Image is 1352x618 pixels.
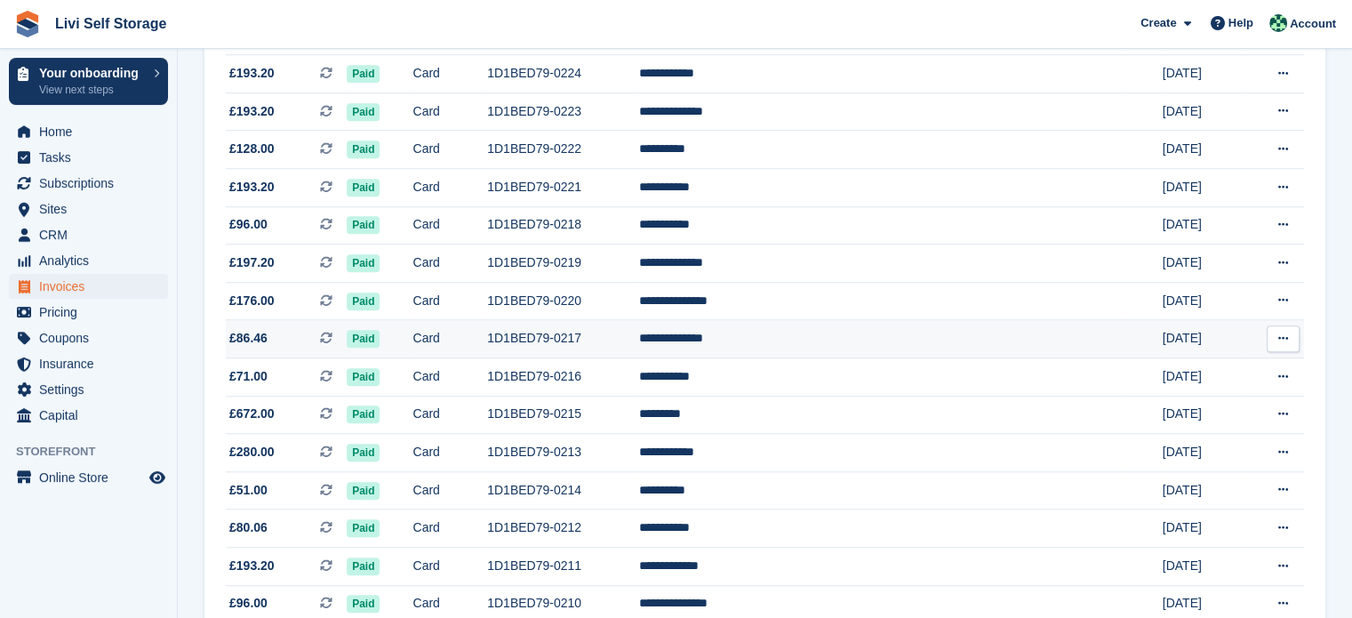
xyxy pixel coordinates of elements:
td: 1D1BED79-0211 [487,548,638,586]
td: Card [412,131,487,169]
a: Preview store [147,467,168,488]
span: £193.20 [229,64,275,83]
td: Card [412,55,487,93]
a: menu [9,274,168,299]
td: Card [412,169,487,207]
img: Accounts [1269,14,1287,32]
span: Storefront [16,443,177,461]
td: Card [412,396,487,434]
a: Livi Self Storage [48,9,173,38]
td: 1D1BED79-0221 [487,169,638,207]
span: Paid [347,65,380,83]
a: menu [9,351,168,376]
span: £80.06 [229,518,268,537]
span: £193.20 [229,178,275,197]
td: [DATE] [1163,206,1244,245]
td: 1D1BED79-0218 [487,206,638,245]
span: Capital [39,403,146,428]
td: Card [412,245,487,283]
span: Home [39,119,146,144]
td: Card [412,510,487,548]
a: menu [9,248,168,273]
td: 1D1BED79-0219 [487,245,638,283]
a: Your onboarding View next steps [9,58,168,105]
a: menu [9,403,168,428]
td: 1D1BED79-0213 [487,434,638,472]
span: Account [1290,15,1336,33]
span: £197.20 [229,253,275,272]
span: £51.00 [229,481,268,500]
span: £672.00 [229,405,275,423]
span: Paid [347,330,380,348]
td: Card [412,206,487,245]
td: Card [412,92,487,131]
span: CRM [39,222,146,247]
span: Invoices [39,274,146,299]
td: 1D1BED79-0214 [487,471,638,510]
span: Insurance [39,351,146,376]
span: Create [1140,14,1176,32]
td: [DATE] [1163,282,1244,320]
span: Paid [347,179,380,197]
span: Tasks [39,145,146,170]
span: Pricing [39,300,146,325]
td: 1D1BED79-0223 [487,92,638,131]
span: Paid [347,254,380,272]
td: 1D1BED79-0215 [487,396,638,434]
span: £71.00 [229,367,268,386]
span: £96.00 [229,215,268,234]
a: menu [9,119,168,144]
td: [DATE] [1163,510,1244,548]
span: Paid [347,558,380,575]
a: menu [9,377,168,402]
span: £193.20 [229,557,275,575]
td: [DATE] [1163,358,1244,397]
span: £176.00 [229,292,275,310]
span: Paid [347,103,380,121]
td: Card [412,471,487,510]
td: 1D1BED79-0220 [487,282,638,320]
span: Paid [347,368,380,386]
span: £280.00 [229,443,275,461]
td: [DATE] [1163,396,1244,434]
span: £128.00 [229,140,275,158]
td: Card [412,320,487,358]
td: [DATE] [1163,55,1244,93]
span: Paid [347,216,380,234]
td: Card [412,548,487,586]
span: Subscriptions [39,171,146,196]
td: [DATE] [1163,131,1244,169]
a: menu [9,171,168,196]
td: [DATE] [1163,320,1244,358]
a: menu [9,145,168,170]
a: menu [9,465,168,490]
span: Coupons [39,325,146,350]
img: stora-icon-8386f47178a22dfd0bd8f6a31ec36ba5ce8667c1dd55bd0f319d3a0aa187defe.svg [14,11,41,37]
td: 1D1BED79-0212 [487,510,638,548]
span: Paid [347,444,380,461]
span: Online Store [39,465,146,490]
span: Sites [39,197,146,221]
a: menu [9,222,168,247]
td: Card [412,358,487,397]
a: menu [9,300,168,325]
td: 1D1BED79-0222 [487,131,638,169]
a: menu [9,325,168,350]
td: 1D1BED79-0217 [487,320,638,358]
span: Paid [347,595,380,613]
span: £193.20 [229,102,275,121]
span: Paid [347,482,380,500]
td: [DATE] [1163,548,1244,586]
span: Paid [347,405,380,423]
span: Help [1228,14,1253,32]
td: [DATE] [1163,245,1244,283]
span: Analytics [39,248,146,273]
td: [DATE] [1163,471,1244,510]
td: [DATE] [1163,92,1244,131]
span: Paid [347,293,380,310]
td: [DATE] [1163,434,1244,472]
span: Paid [347,519,380,537]
td: [DATE] [1163,169,1244,207]
a: menu [9,197,168,221]
td: 1D1BED79-0224 [487,55,638,93]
